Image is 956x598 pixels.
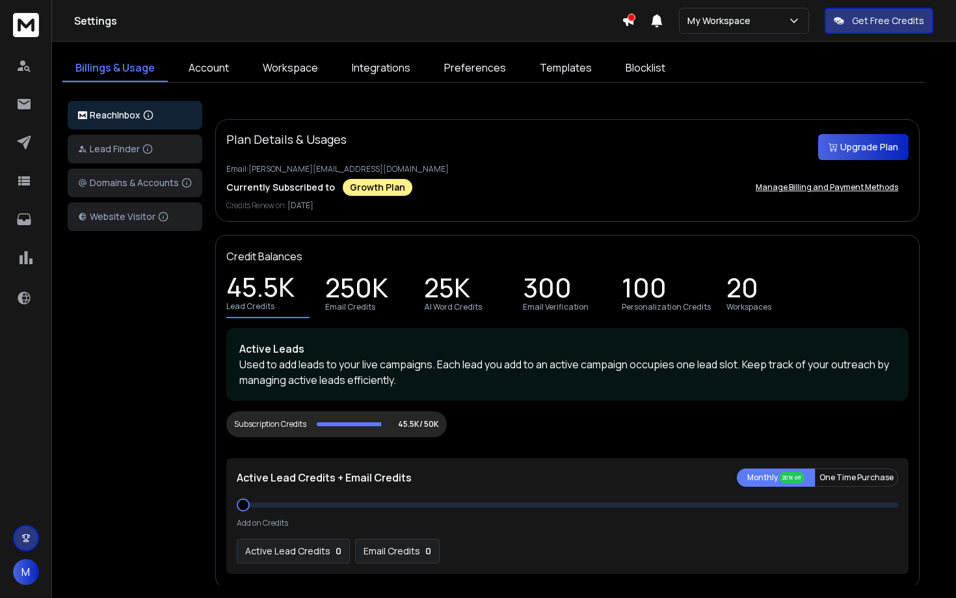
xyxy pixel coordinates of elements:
[239,341,896,357] p: Active Leads
[818,134,909,160] button: Upgrade Plan
[237,518,288,528] p: Add on Credits
[398,419,439,429] p: 45.5K/ 50K
[325,281,388,299] p: 250K
[239,357,896,388] p: Used to add leads to your live campaigns. Each lead you add to an active campaign occupies one le...
[237,470,412,485] p: Active Lead Credits + Email Credits
[527,55,605,82] a: Templates
[245,545,330,558] p: Active Lead Credits
[825,8,933,34] button: Get Free Credits
[13,559,39,585] button: M
[343,179,412,196] div: Growth Plan
[336,545,341,558] p: 0
[756,182,898,193] p: Manage Billing and Payment Methods
[424,302,482,312] p: AI Word Credits
[687,14,756,27] p: My Workspace
[325,302,375,312] p: Email Credits
[226,164,909,174] p: Email: [PERSON_NAME][EMAIL_ADDRESS][DOMAIN_NAME]
[226,181,335,194] p: Currently Subscribed to
[613,55,678,82] a: Blocklist
[726,281,758,299] p: 20
[250,55,331,82] a: Workspace
[339,55,423,82] a: Integrations
[622,302,711,312] p: Personalization Credits
[779,472,804,483] div: 20% off
[62,55,168,82] a: Billings & Usage
[364,545,420,558] p: Email Credits
[287,200,313,211] span: [DATE]
[852,14,924,27] p: Get Free Credits
[431,55,519,82] a: Preferences
[74,13,622,29] h1: Settings
[226,280,295,299] p: 45.5K
[815,469,898,487] button: One Time Purchase
[176,55,242,82] a: Account
[68,169,202,197] button: Domains & Accounts
[523,281,572,299] p: 300
[622,281,667,299] p: 100
[78,111,87,120] img: logo
[523,302,589,312] p: Email Verification
[226,301,274,312] p: Lead Credits
[226,130,347,148] p: Plan Details & Usages
[234,419,306,429] div: Subscription Credits
[68,202,202,231] button: Website Visitor
[68,135,202,163] button: Lead Finder
[226,249,302,264] p: Credit Balances
[424,281,470,299] p: 25K
[425,545,431,558] p: 0
[226,200,909,211] p: Credits Renew on:
[68,101,202,129] button: ReachInbox
[726,302,771,312] p: Workspaces
[745,174,909,200] button: Manage Billing and Payment Methods
[737,469,815,487] button: Monthly 20% off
